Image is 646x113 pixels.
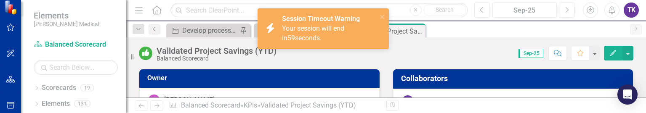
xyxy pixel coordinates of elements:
div: DR [148,95,160,106]
a: Scorecards [42,83,76,93]
a: Balanced Scorecard [181,101,240,109]
div: 19 [80,84,94,92]
small: [PERSON_NAME] Medical [34,21,99,27]
h3: Collaborators [401,74,628,83]
div: [PERSON_NAME] [164,95,215,105]
span: 59 [287,34,295,42]
h3: Owner [147,74,375,82]
div: 131 [74,100,90,108]
input: Search ClearPoint... [170,3,468,18]
input: Search Below... [34,60,118,75]
div: TK [402,95,414,107]
button: Search [424,4,466,16]
span: Your session will end in seconds. [282,24,344,42]
div: Validated Project Savings (YTD) [261,101,356,109]
strong: Session Timeout Warning [282,15,360,23]
div: Develop process/capability to leverage projects across locations [182,25,238,36]
a: Balanced Scorecard [34,40,118,50]
img: On or Above Target [139,47,152,60]
div: [PERSON_NAME] [418,96,468,106]
div: Sep-25 [495,5,554,16]
span: Sep-25 [518,49,543,58]
button: Sep-25 [492,3,557,18]
span: Elements [34,11,99,21]
div: Open Intercom Messenger [617,84,638,105]
button: TK [624,3,639,18]
div: Validated Project Savings (YTD) [157,46,276,55]
a: Elements [42,99,70,109]
div: Balanced Scorecard [157,55,276,62]
a: Develop process/capability to leverage projects across locations [168,25,238,36]
button: close [380,12,385,21]
a: KPIs [244,101,257,109]
div: » » [169,101,380,110]
span: Search [436,6,454,13]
